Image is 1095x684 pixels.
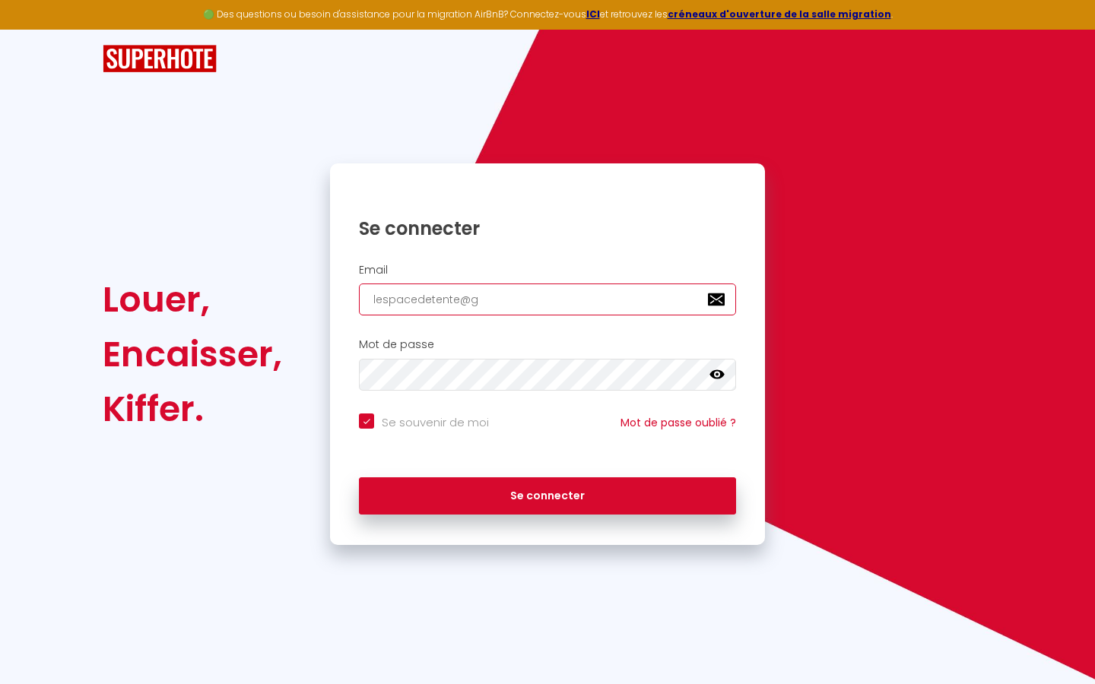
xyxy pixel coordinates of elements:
[12,6,58,52] button: Ouvrir le widget de chat LiveChat
[359,283,736,315] input: Ton Email
[620,415,736,430] a: Mot de passe oublié ?
[359,217,736,240] h1: Se connecter
[359,264,736,277] h2: Email
[359,477,736,515] button: Se connecter
[586,8,600,21] a: ICI
[103,327,282,382] div: Encaisser,
[668,8,891,21] a: créneaux d'ouverture de la salle migration
[103,45,217,73] img: SuperHote logo
[103,272,282,327] div: Louer,
[103,382,282,436] div: Kiffer.
[359,338,736,351] h2: Mot de passe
